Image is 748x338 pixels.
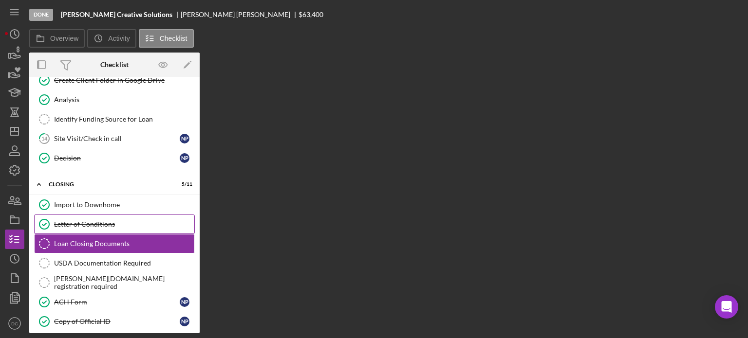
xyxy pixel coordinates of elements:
[54,318,180,325] div: Copy of Official ID
[54,220,194,228] div: Letter of Conditions
[54,76,194,84] div: Create Client Folder in Google Drive
[139,29,194,48] button: Checklist
[34,71,195,90] a: Create Client Folder in Google Drive
[54,96,194,104] div: Analysis
[29,29,85,48] button: Overview
[180,297,189,307] div: N P
[34,148,195,168] a: DecisionNP
[34,312,195,331] a: Copy of Official IDNP
[299,11,323,18] div: $63,400
[160,35,187,42] label: Checklist
[41,135,48,142] tspan: 14
[34,195,195,214] a: Import to Downhome
[61,11,172,18] b: [PERSON_NAME] Creative Solutions
[34,109,195,129] a: Identify Funding Source for Loan
[34,253,195,273] a: USDA Documentation Required
[50,35,78,42] label: Overview
[54,240,194,248] div: Loan Closing Documents
[715,295,738,319] div: Open Intercom Messenger
[175,181,192,187] div: 5 / 11
[49,181,168,187] div: CLOSING
[34,273,195,292] a: [PERSON_NAME][DOMAIN_NAME] registration required
[54,135,180,142] div: Site Visit/Check in call
[5,314,24,333] button: DC
[34,292,195,312] a: ACH FormNP
[29,9,53,21] div: Done
[54,298,180,306] div: ACH Form
[108,35,130,42] label: Activity
[11,321,18,326] text: DC
[54,154,180,162] div: Decision
[180,153,189,163] div: N P
[54,201,194,209] div: Import to Downhome
[34,129,195,148] a: 14Site Visit/Check in callNP
[54,259,194,267] div: USDA Documentation Required
[54,275,194,290] div: [PERSON_NAME][DOMAIN_NAME] registration required
[180,317,189,326] div: N P
[100,61,129,69] div: Checklist
[180,134,189,143] div: N P
[34,90,195,109] a: Analysis
[87,29,136,48] button: Activity
[34,214,195,234] a: Letter of Conditions
[34,234,195,253] a: Loan Closing Documents
[181,11,299,18] div: [PERSON_NAME] [PERSON_NAME]
[54,115,194,123] div: Identify Funding Source for Loan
